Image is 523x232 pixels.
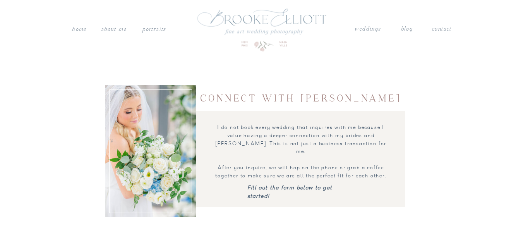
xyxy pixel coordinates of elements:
h1: Connect with [PERSON_NAME] [184,89,418,106]
p: I do not book every wedding that inquires with me because I value having a deeper connection with... [212,124,390,179]
a: blog [401,24,412,34]
a: Home [72,24,87,34]
a: About me [100,24,127,34]
i: Fill out the form below to get started! [247,184,333,200]
a: PORTRAITS [141,24,167,32]
a: weddings [354,24,381,34]
a: contact [432,24,452,32]
a: Fill out the form below to get started! [247,184,355,191]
